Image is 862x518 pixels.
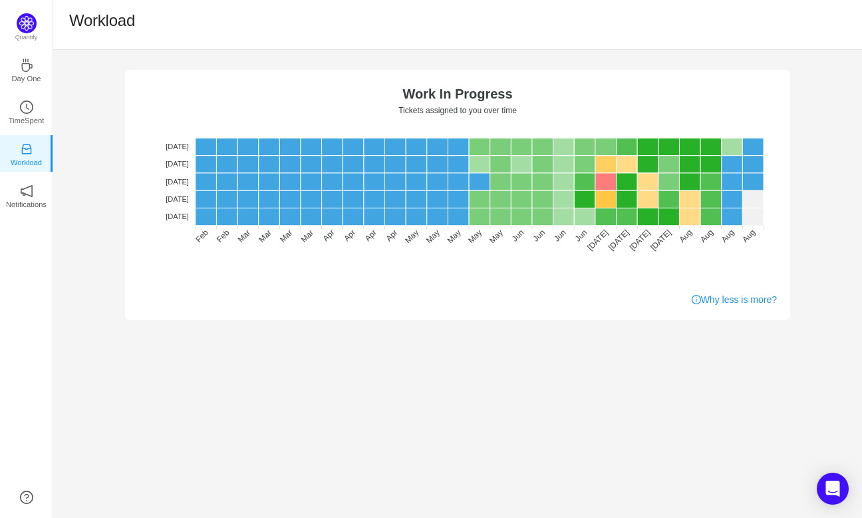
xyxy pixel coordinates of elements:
[166,142,189,150] tspan: [DATE]
[166,212,189,220] tspan: [DATE]
[398,106,517,115] text: Tickets assigned to you over time
[648,228,673,252] tspan: [DATE]
[585,228,610,252] tspan: [DATE]
[9,115,45,127] p: TimeSpent
[15,33,38,43] p: Quantify
[11,73,41,85] p: Day One
[20,59,33,72] i: icon: coffee
[236,228,253,244] tspan: Mar
[402,87,512,101] text: Work In Progress
[20,188,33,202] a: icon: notificationNotifications
[20,142,33,156] i: icon: inbox
[166,178,189,186] tspan: [DATE]
[677,228,694,244] tspan: Aug
[488,228,505,245] tspan: May
[446,228,463,245] tspan: May
[20,491,33,504] a: icon: question-circle
[384,228,399,243] tspan: Apr
[194,228,210,244] tspan: Feb
[321,228,337,243] tspan: Apr
[817,473,849,505] div: Open Intercom Messenger
[692,293,777,307] a: Why less is more?
[466,228,484,245] tspan: May
[698,228,715,244] tspan: Aug
[20,63,33,76] a: icon: coffeeDay One
[510,228,526,244] tspan: Jun
[278,228,295,244] tspan: Mar
[20,146,33,160] a: icon: inboxWorkload
[6,198,47,210] p: Notifications
[215,228,231,244] tspan: Feb
[403,228,420,245] tspan: May
[740,228,757,244] tspan: Aug
[692,295,701,304] i: icon: info-circle
[628,228,652,252] tspan: [DATE]
[552,228,568,244] tspan: Jun
[573,228,589,244] tspan: Jun
[20,101,33,114] i: icon: clock-circle
[531,228,547,244] tspan: Jun
[342,228,357,243] tspan: Apr
[166,160,189,168] tspan: [DATE]
[20,105,33,118] a: icon: clock-circleTimeSpent
[257,228,273,244] tspan: Mar
[166,195,189,203] tspan: [DATE]
[20,184,33,198] i: icon: notification
[607,228,631,252] tspan: [DATE]
[299,228,316,244] tspan: Mar
[69,11,135,31] h1: Workload
[424,228,442,245] tspan: May
[363,228,378,243] tspan: Apr
[11,156,42,168] p: Workload
[17,13,37,33] img: Quantify
[720,228,736,244] tspan: Aug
